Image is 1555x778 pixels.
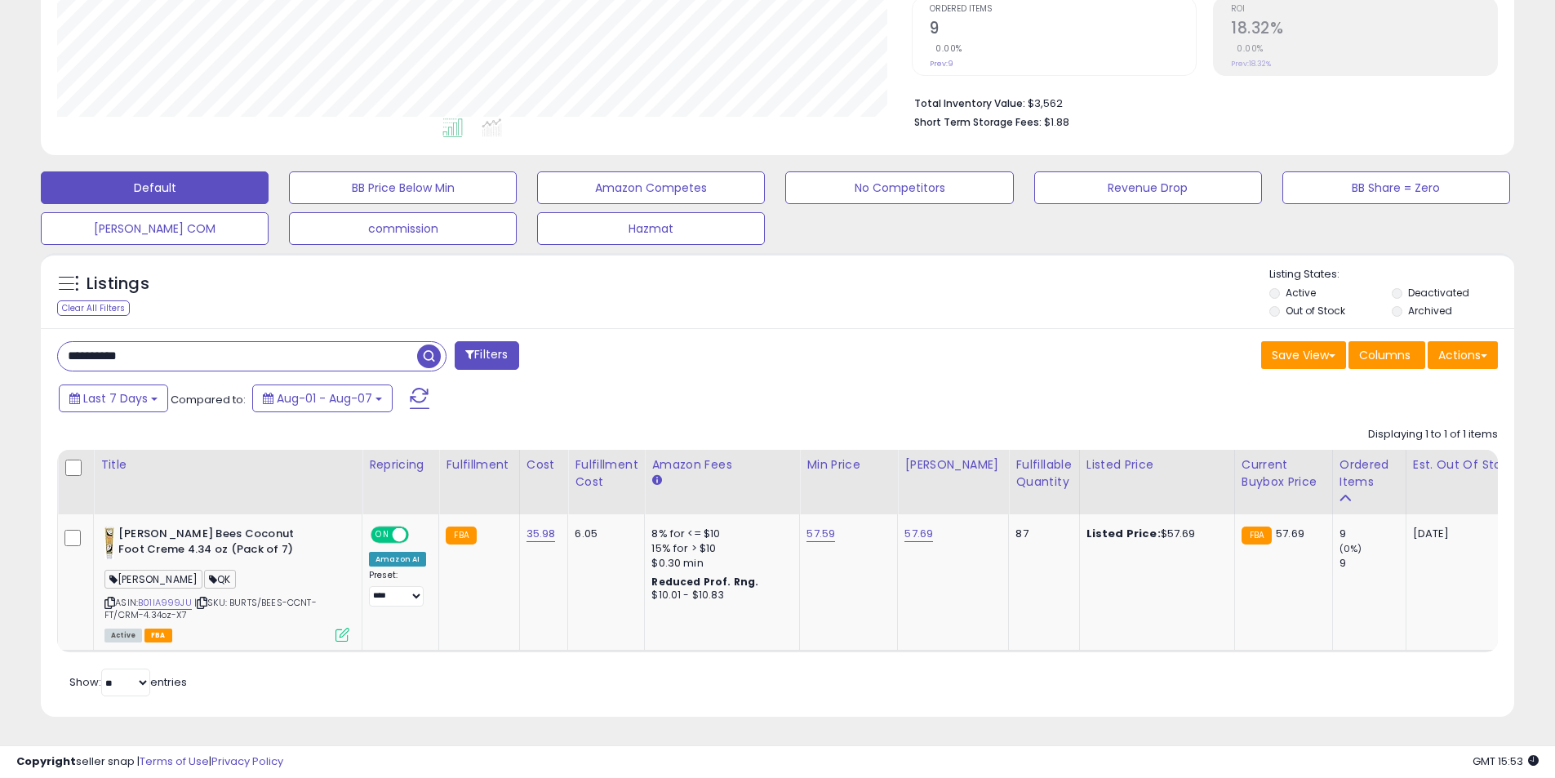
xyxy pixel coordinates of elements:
button: Amazon Competes [537,171,765,204]
div: Displaying 1 to 1 of 1 items [1368,427,1498,442]
h5: Listings [87,273,149,296]
button: Actions [1428,341,1498,369]
div: 6.05 [575,527,632,541]
p: Listing States: [1269,267,1514,282]
span: QK [204,570,235,589]
div: [PERSON_NAME] [904,456,1002,473]
small: FBA [446,527,476,545]
div: $0.30 min [651,556,787,571]
label: Deactivated [1408,286,1469,300]
a: Privacy Policy [211,754,283,769]
span: Ordered Items [930,5,1196,14]
label: Out of Stock [1286,304,1345,318]
button: Hazmat [537,212,765,245]
label: Archived [1408,304,1452,318]
span: ON [372,528,393,542]
div: Min Price [806,456,891,473]
div: 9 [1340,556,1406,571]
button: commission [289,212,517,245]
b: Short Term Storage Fees: [914,115,1042,129]
div: $10.01 - $10.83 [651,589,787,602]
strong: Copyright [16,754,76,769]
button: Revenue Drop [1034,171,1262,204]
small: 0.00% [1231,42,1264,55]
button: Save View [1261,341,1346,369]
a: 57.69 [904,526,933,542]
span: 2025-08-15 15:53 GMT [1473,754,1539,769]
div: Clear All Filters [57,300,130,316]
div: $57.69 [1086,527,1222,541]
div: seller snap | | [16,754,283,770]
div: Fulfillable Quantity [1015,456,1072,491]
button: Filters [455,341,518,370]
a: 35.98 [526,526,556,542]
a: 57.59 [806,526,835,542]
b: [PERSON_NAME] Bees Coconut Foot Creme 4.34 oz (Pack of 7) [118,527,317,561]
div: Title [100,456,355,473]
b: Listed Price: [1086,526,1161,541]
div: Ordered Items [1340,456,1399,491]
span: OFF [407,528,433,542]
div: Current Buybox Price [1242,456,1326,491]
button: Columns [1348,341,1425,369]
span: FBA [144,629,172,642]
li: $3,562 [914,92,1486,112]
div: Fulfillment Cost [575,456,638,491]
span: [PERSON_NAME] [104,570,202,589]
div: Amazon Fees [651,456,793,473]
span: All listings currently available for purchase on Amazon [104,629,142,642]
small: FBA [1242,527,1272,545]
span: Columns [1359,347,1411,363]
small: 0.00% [930,42,962,55]
button: BB Share = Zero [1282,171,1510,204]
h2: 18.32% [1231,19,1497,41]
div: Fulfillment [446,456,512,473]
span: Show: entries [69,674,187,690]
span: ROI [1231,5,1497,14]
small: (0%) [1340,542,1362,555]
button: BB Price Below Min [289,171,517,204]
button: Aug-01 - Aug-07 [252,385,393,412]
a: B01IA999JU [138,596,192,610]
div: Listed Price [1086,456,1228,473]
img: 31GEk-HusiL._SL40_.jpg [104,527,114,559]
h2: 9 [930,19,1196,41]
div: ASIN: [104,527,349,640]
a: Terms of Use [140,754,209,769]
b: Total Inventory Value: [914,96,1025,110]
span: 57.69 [1276,526,1304,541]
div: 15% for > $10 [651,541,787,556]
span: Last 7 Days [83,390,148,407]
button: [PERSON_NAME] COM [41,212,269,245]
button: Default [41,171,269,204]
div: Repricing [369,456,432,473]
div: Cost [526,456,562,473]
div: 8% for <= $10 [651,527,787,541]
button: No Competitors [785,171,1013,204]
button: Last 7 Days [59,385,168,412]
small: Prev: 18.32% [1231,59,1271,69]
span: $1.88 [1044,114,1069,130]
span: Aug-01 - Aug-07 [277,390,372,407]
small: Prev: 9 [930,59,953,69]
div: Amazon AI [369,552,426,567]
b: Reduced Prof. Rng. [651,575,758,589]
small: Amazon Fees. [651,473,661,488]
div: Preset: [369,570,426,607]
span: Compared to: [171,392,246,407]
div: 9 [1340,527,1406,541]
span: | SKU: BURTS/BEES-CCNT-FT/CRM-4.34oz-X7 [104,596,317,620]
label: Active [1286,286,1316,300]
div: 87 [1015,527,1066,541]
